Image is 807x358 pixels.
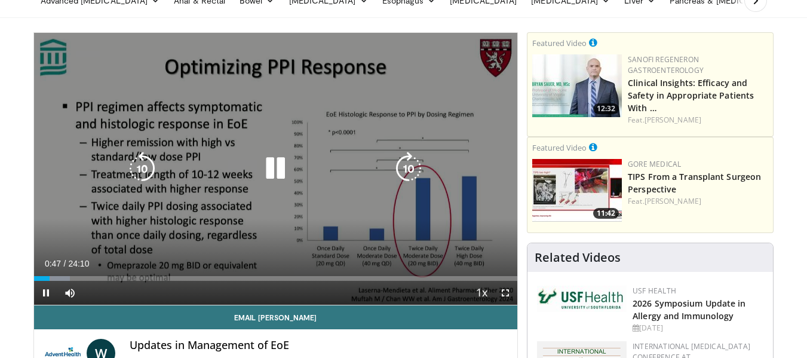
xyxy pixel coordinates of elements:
[628,54,704,75] a: Sanofi Regeneron Gastroenterology
[628,196,768,207] div: Feat.
[628,77,754,114] a: Clinical Insights: Efficacy and Safety in Appropriate Patients With …
[535,250,621,265] h4: Related Videos
[537,286,627,312] img: 6ba8804a-8538-4002-95e7-a8f8012d4a11.png.150x105_q85_autocrop_double_scale_upscale_version-0.2.jpg
[68,259,89,268] span: 24:10
[532,142,587,153] small: Featured Video
[593,208,619,219] span: 11:42
[532,54,622,117] img: bf9ce42c-6823-4735-9d6f-bc9dbebbcf2c.png.150x105_q85_crop-smart_upscale.jpg
[64,259,66,268] span: /
[58,281,82,305] button: Mute
[645,196,701,206] a: [PERSON_NAME]
[633,286,676,296] a: USF Health
[34,305,518,329] a: Email [PERSON_NAME]
[493,281,517,305] button: Fullscreen
[532,54,622,117] a: 12:32
[628,115,768,126] div: Feat.
[130,339,508,352] h4: Updates in Management of EoE
[628,159,681,169] a: Gore Medical
[532,38,587,48] small: Featured Video
[532,159,622,222] a: 11:42
[34,276,518,281] div: Progress Bar
[628,171,761,195] a: TIPS From a Transplant Surgeon Perspective
[593,103,619,114] span: 12:32
[470,281,493,305] button: Playback Rate
[645,115,701,125] a: [PERSON_NAME]
[532,159,622,222] img: 4003d3dc-4d84-4588-a4af-bb6b84f49ae6.150x105_q85_crop-smart_upscale.jpg
[633,298,745,322] a: 2026 Symposium Update in Allergy and Immunology
[34,33,518,305] video-js: Video Player
[633,323,763,333] div: [DATE]
[45,259,61,268] span: 0:47
[34,281,58,305] button: Pause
